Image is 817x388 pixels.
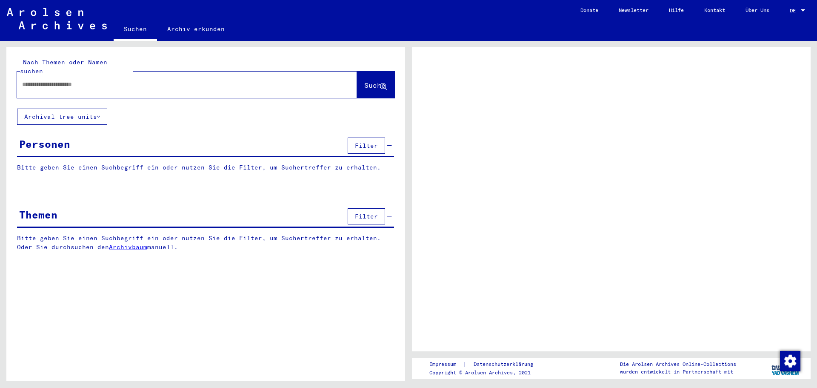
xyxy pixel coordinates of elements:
[157,19,235,39] a: Archiv erkunden
[355,142,378,149] span: Filter
[364,81,386,89] span: Suche
[17,163,394,172] p: Bitte geben Sie einen Suchbegriff ein oder nutzen Sie die Filter, um Suchertreffer zu erhalten.
[114,19,157,41] a: Suchen
[17,234,394,252] p: Bitte geben Sie einen Suchbegriff ein oder nutzen Sie die Filter, um Suchertreffer zu erhalten. O...
[429,369,543,377] p: Copyright © Arolsen Archives, 2021
[348,138,385,154] button: Filter
[355,213,378,220] span: Filter
[790,8,799,14] span: DE
[7,8,107,29] img: Arolsen_neg.svg
[429,360,543,369] div: |
[780,351,800,371] img: Zustimmung ändern
[780,351,800,371] div: Zustimmung ändern
[770,357,802,379] img: yv_logo.png
[467,360,543,369] a: Datenschutzerklärung
[17,109,107,125] button: Archival tree units
[620,368,736,376] p: wurden entwickelt in Partnerschaft mit
[20,58,107,75] mat-label: Nach Themen oder Namen suchen
[109,243,147,251] a: Archivbaum
[620,360,736,368] p: Die Arolsen Archives Online-Collections
[19,136,70,152] div: Personen
[348,208,385,224] button: Filter
[357,72,394,98] button: Suche
[19,207,57,222] div: Themen
[429,360,463,369] a: Impressum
